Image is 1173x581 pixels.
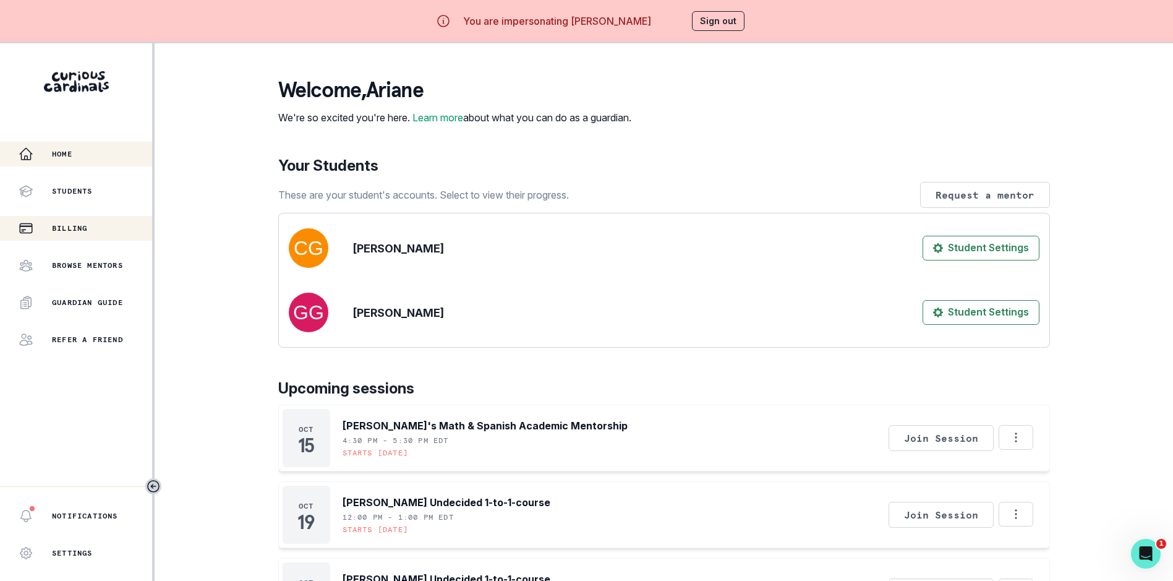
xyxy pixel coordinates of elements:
p: Settings [52,548,93,558]
p: Upcoming sessions [278,377,1050,400]
p: Starts [DATE] [343,525,409,535]
img: svg [289,293,328,332]
p: Oct [299,501,314,511]
button: Student Settings [923,236,1039,260]
p: 12:00 PM - 1:00 PM EDT [343,512,454,522]
p: We're so excited you're here. about what you can do as a guardian. [278,110,631,125]
button: Sign out [692,11,744,31]
button: Request a mentor [920,182,1050,208]
a: Learn more [412,111,463,124]
p: You are impersonating [PERSON_NAME] [463,14,651,28]
p: [PERSON_NAME] [353,240,444,257]
button: Student Settings [923,300,1039,325]
p: These are your student's accounts. Select to view their progress. [278,187,569,202]
p: Oct [299,424,314,434]
button: Options [999,425,1033,450]
p: 19 [297,516,314,528]
p: Students [52,186,93,196]
p: Notifications [52,511,118,521]
p: [PERSON_NAME] [353,304,444,321]
p: 4:30 PM - 5:30 PM EDT [343,436,449,445]
button: Join Session [889,502,994,528]
button: Toggle sidebar [145,478,161,494]
p: Starts [DATE] [343,448,409,458]
button: Join Session [889,425,994,451]
p: [PERSON_NAME] Undecided 1-to-1-course [343,495,550,510]
p: 15 [298,439,314,452]
p: Guardian Guide [52,298,123,308]
p: Browse Mentors [52,260,123,270]
p: Billing [52,223,87,233]
span: 1 [1156,539,1166,549]
p: Welcome , ariane [278,78,631,103]
iframe: Intercom live chat [1131,539,1161,569]
img: Curious Cardinals Logo [44,71,109,92]
p: Home [52,149,72,159]
button: Options [999,502,1033,527]
img: svg [289,228,328,268]
p: Refer a friend [52,335,123,345]
p: [PERSON_NAME]'s Math & Spanish Academic Mentorship [343,418,628,433]
p: Your Students [278,155,1050,177]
